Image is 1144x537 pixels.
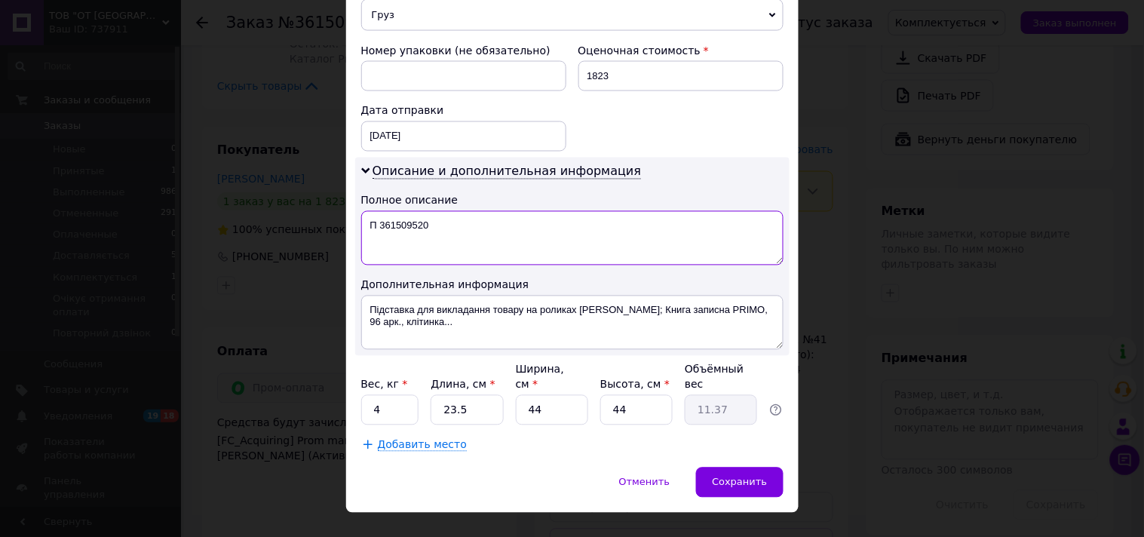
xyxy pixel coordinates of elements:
[361,296,784,350] textarea: Підставка для викладання товару на роликах [PERSON_NAME]; Книга записна PRIMO, 96 арк., клітинка...
[373,164,642,180] span: Описание и дополнительная информация
[619,477,670,488] span: Отменить
[361,278,784,293] div: Дополнительная информация
[378,439,468,452] span: Добавить место
[712,477,767,488] span: Сохранить
[361,211,784,265] textarea: П 361509520
[516,364,564,391] label: Ширина, см
[361,193,784,208] div: Полное описание
[685,362,757,392] div: Объёмный вес
[578,43,784,58] div: Оценочная стоимость
[361,43,566,58] div: Номер упаковки (не обязательно)
[600,379,670,391] label: Высота, см
[361,103,566,118] div: Дата отправки
[361,379,408,391] label: Вес, кг
[431,379,495,391] label: Длина, см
